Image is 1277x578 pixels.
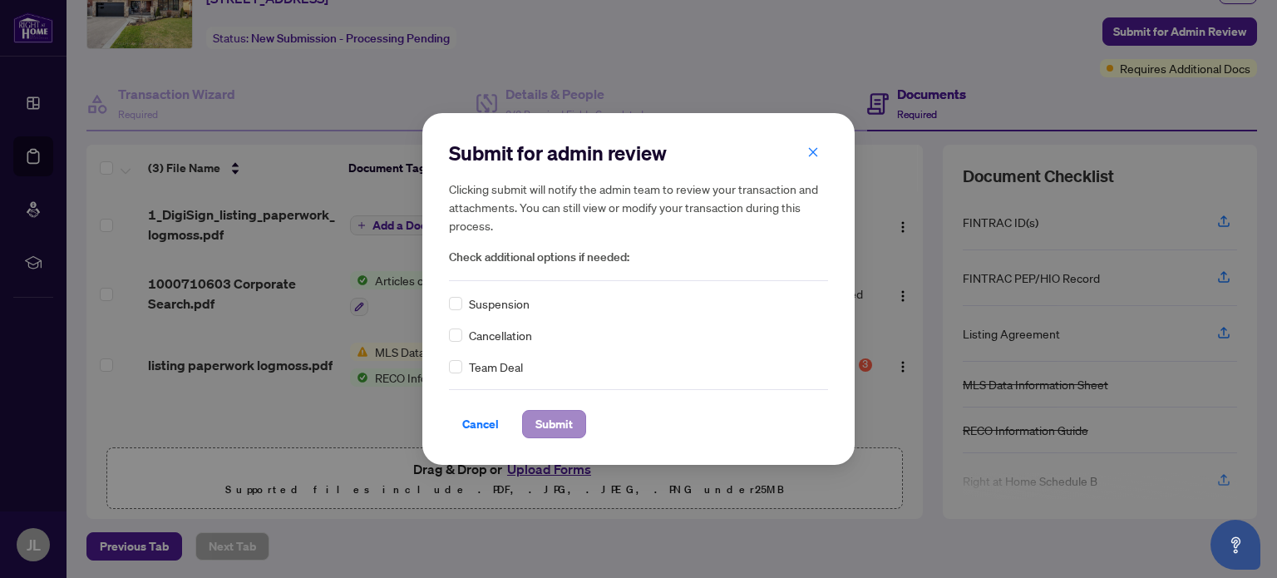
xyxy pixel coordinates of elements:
span: Suspension [469,294,530,313]
span: Check additional options if needed: [449,248,828,267]
span: Submit [535,411,573,437]
span: close [807,146,819,158]
span: Cancellation [469,326,532,344]
span: Team Deal [469,358,523,376]
span: Cancel [462,411,499,437]
button: Cancel [449,410,512,438]
h5: Clicking submit will notify the admin team to review your transaction and attachments. You can st... [449,180,828,235]
button: Open asap [1210,520,1260,570]
h2: Submit for admin review [449,140,828,166]
button: Submit [522,410,586,438]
